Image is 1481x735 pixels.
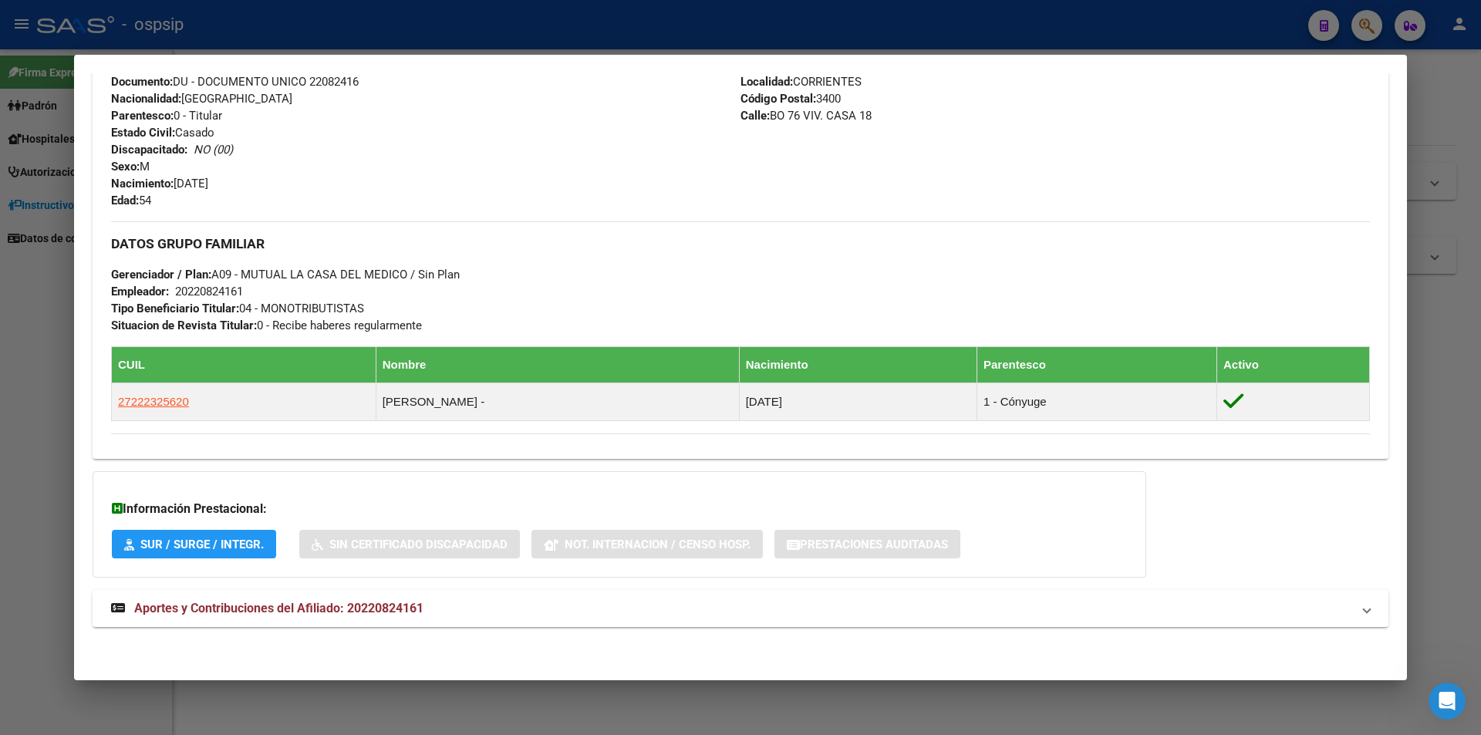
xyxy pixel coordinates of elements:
[740,92,816,106] strong: Código Postal:
[118,395,189,408] span: 27222325620
[112,347,376,383] th: CUIL
[565,538,751,551] span: Not. Internacion / Censo Hosp.
[376,383,739,421] td: [PERSON_NAME] -
[194,143,233,157] i: NO (00)
[111,160,140,174] strong: Sexo:
[531,530,763,558] button: Not. Internacion / Censo Hosp.
[111,92,181,106] strong: Nacionalidad:
[111,302,239,315] strong: Tipo Beneficiario Titular:
[740,75,862,89] span: CORRIENTES
[111,109,222,123] span: 0 - Titular
[111,126,175,140] strong: Estado Civil:
[111,177,174,190] strong: Nacimiento:
[739,347,977,383] th: Nacimiento
[111,160,150,174] span: M
[111,177,208,190] span: [DATE]
[111,109,174,123] strong: Parentesco:
[111,75,173,89] strong: Documento:
[134,601,423,615] span: Aportes y Contribuciones del Afiliado: 20220824161
[111,143,187,157] strong: Discapacitado:
[111,126,214,140] span: Casado
[977,383,1216,421] td: 1 - Cónyuge
[93,590,1388,627] mat-expansion-panel-header: Aportes y Contribuciones del Afiliado: 20220824161
[977,347,1216,383] th: Parentesco
[774,530,960,558] button: Prestaciones Auditadas
[112,500,1127,518] h3: Información Prestacional:
[111,194,151,207] span: 54
[740,92,841,106] span: 3400
[112,530,276,558] button: SUR / SURGE / INTEGR.
[140,538,264,551] span: SUR / SURGE / INTEGR.
[111,319,422,332] span: 0 - Recibe haberes regularmente
[740,75,793,89] strong: Localidad:
[740,109,872,123] span: BO 76 VIV. CASA 18
[111,319,257,332] strong: Situacion de Revista Titular:
[111,235,1370,252] h3: DATOS GRUPO FAMILIAR
[740,109,770,123] strong: Calle:
[1216,347,1369,383] th: Activo
[329,538,508,551] span: Sin Certificado Discapacidad
[111,92,292,106] span: [GEOGRAPHIC_DATA]
[111,285,169,298] strong: Empleador:
[111,268,211,282] strong: Gerenciador / Plan:
[376,347,739,383] th: Nombre
[1429,683,1466,720] iframe: Intercom live chat
[111,302,364,315] span: 04 - MONOTRIBUTISTAS
[739,383,977,421] td: [DATE]
[175,283,243,300] div: 20220824161
[299,530,520,558] button: Sin Certificado Discapacidad
[111,194,139,207] strong: Edad:
[800,538,948,551] span: Prestaciones Auditadas
[111,268,460,282] span: A09 - MUTUAL LA CASA DEL MEDICO / Sin Plan
[111,75,359,89] span: DU - DOCUMENTO UNICO 22082416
